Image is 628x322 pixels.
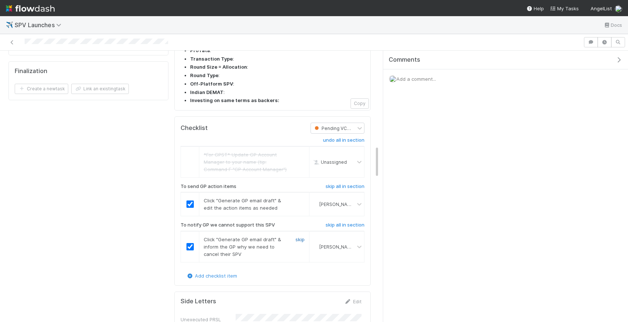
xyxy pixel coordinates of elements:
h5: Checklist [181,124,208,132]
span: Click "Generate GP email draft" & edit the action items as needed [204,198,281,211]
span: My Tasks [550,6,579,11]
strong: Round Type [190,72,218,78]
span: *For GPST* Update GP Account Manager to your name (tip: Command F "GP Account Manager") [204,152,287,172]
a: Edit [344,299,362,304]
span: Add a comment... [396,76,436,82]
li: : [190,80,364,88]
span: [PERSON_NAME] [319,202,355,207]
img: avatar_ac990a78-52d7-40f8-b1fe-cbbd1cda261e.png [615,5,622,12]
button: Create a newtask [15,84,68,94]
button: Copy [351,98,369,109]
span: [PERSON_NAME] [319,244,355,250]
a: skip [295,236,305,242]
h6: skip all in section [326,222,364,228]
h5: Finalization [15,68,47,75]
li: : [190,47,364,54]
span: SPV Launches [15,21,65,29]
span: Click "Generate GP email draft" & inform the GP why we need to cancel their SPV [204,236,281,257]
strong: Off-Platform SPV [190,81,233,87]
span: Pending VCA review [313,126,366,131]
h6: To send GP action items [181,184,236,189]
a: undo all in section [323,137,364,146]
li: : [190,72,364,79]
li: : [190,89,364,96]
div: Help [526,5,544,12]
strong: Transaction Type [190,56,233,62]
h6: undo all in section [323,137,364,143]
a: Docs [603,21,622,29]
strong: Indian DEMAT [190,89,224,95]
a: My Tasks [550,5,579,12]
img: avatar_ac990a78-52d7-40f8-b1fe-cbbd1cda261e.png [312,201,318,207]
li: : [190,55,364,63]
span: Comments [389,56,420,64]
h6: To notify GP we cannot support this SPV [181,222,275,228]
img: logo-inverted-e16ddd16eac7371096b0.svg [6,2,55,15]
span: ✈️ [6,22,13,28]
h6: skip all in section [326,184,364,189]
strong: Round Size = Allocation [190,64,247,70]
a: skip all in section [326,222,364,231]
h5: Side Letters [181,298,216,305]
span: Unassigned [312,159,347,164]
img: avatar_ac990a78-52d7-40f8-b1fe-cbbd1cda261e.png [389,75,396,83]
span: AngelList [591,6,612,11]
button: Link an existingtask [71,84,129,94]
strong: Pro rata [190,47,210,53]
a: Add checklist item [186,273,237,279]
li: : [190,64,364,71]
img: avatar_ac990a78-52d7-40f8-b1fe-cbbd1cda261e.png [312,244,318,250]
strong: Investing on same terms as backers: [190,97,279,103]
a: skip all in section [326,184,364,192]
